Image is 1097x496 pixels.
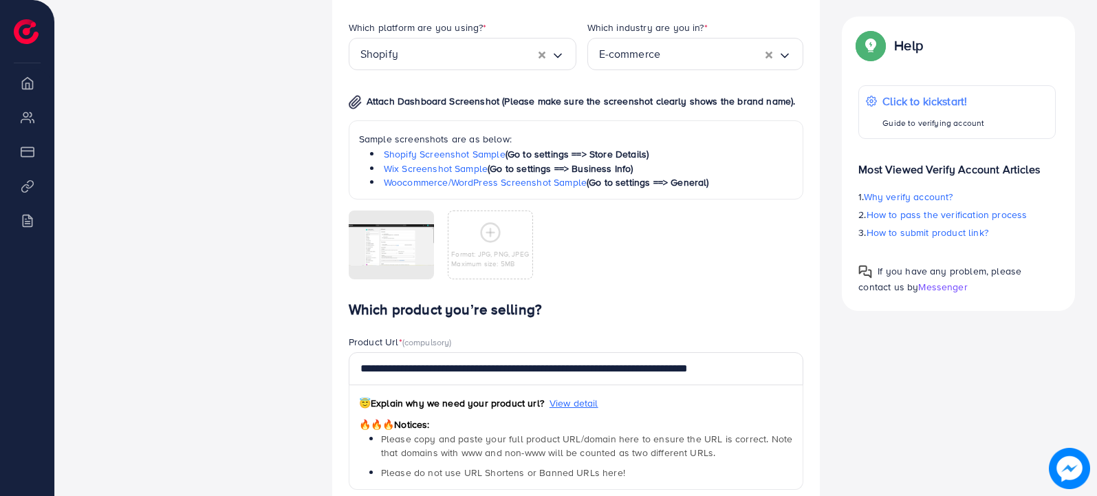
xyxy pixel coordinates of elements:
span: (Go to settings ==> Business Info) [488,162,633,175]
span: Notices: [359,418,430,431]
p: 2. [858,206,1056,223]
img: img uploaded [349,224,434,266]
span: 🔥🔥🔥 [359,418,394,431]
span: E-commerce [599,43,661,65]
input: Search for option [398,43,539,65]
span: Attach Dashboard Screenshot (Please make sure the screenshot clearly shows the brand name). [367,94,796,108]
p: Most Viewed Verify Account Articles [858,150,1056,177]
span: Please do not use URL Shortens or Banned URLs here! [381,466,625,479]
span: How to pass the verification process [867,208,1028,222]
span: Why verify account? [864,190,953,204]
label: Product Url [349,335,452,349]
p: Click to kickstart! [882,93,984,109]
button: Clear Selected [539,46,545,62]
span: View detail [550,396,598,410]
p: Guide to verifying account [882,115,984,131]
div: Search for option [587,38,804,70]
p: Maximum size: 5MB [451,259,529,268]
button: Clear Selected [765,46,772,62]
p: Help [894,37,923,54]
p: 1. [858,188,1056,205]
a: Wix Screenshot Sample [384,162,488,175]
img: Popup guide [858,265,872,279]
input: Search for option [660,43,765,65]
h4: Which product you’re selling? [349,301,804,319]
label: Which platform are you using? [349,21,487,34]
p: 3. [858,224,1056,241]
img: Popup guide [858,33,883,58]
span: If you have any problem, please contact us by [858,264,1021,294]
img: logo [14,19,39,44]
span: Please copy and paste your full product URL/domain here to ensure the URL is correct. Note that d... [381,432,792,460]
span: How to submit product link? [867,226,988,239]
a: Woocommerce/WordPress Screenshot Sample [384,175,587,189]
a: Shopify Screenshot Sample [384,147,506,161]
span: Shopify [360,43,398,65]
label: Which industry are you in? [587,21,708,34]
img: image [1049,448,1090,489]
span: (Go to settings ==> Store Details) [506,147,649,161]
span: (Go to settings ==> General) [587,175,708,189]
span: Explain why we need your product url? [359,396,544,410]
img: img [349,95,362,109]
span: 😇 [359,396,371,410]
span: Messenger [918,280,967,294]
p: Format: JPG, PNG, JPEG [451,249,529,259]
p: Sample screenshots are as below: [359,131,794,147]
span: (compulsory) [402,336,452,348]
div: Search for option [349,38,576,70]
